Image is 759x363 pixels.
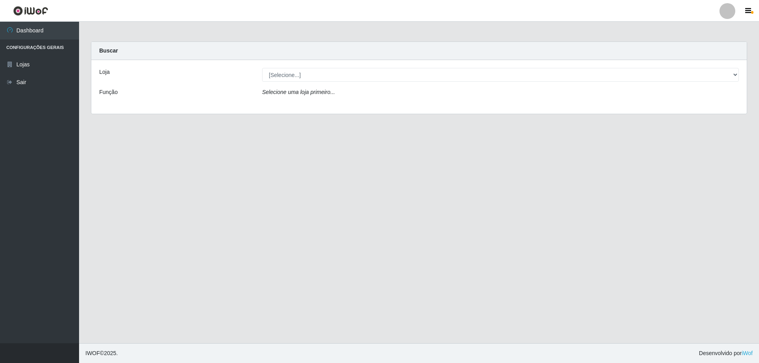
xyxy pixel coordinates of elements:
i: Selecione uma loja primeiro... [262,89,335,95]
label: Função [99,88,118,96]
span: © 2025 . [85,349,118,357]
span: IWOF [85,350,100,356]
a: iWof [742,350,753,356]
span: Desenvolvido por [699,349,753,357]
strong: Buscar [99,47,118,54]
img: CoreUI Logo [13,6,48,16]
label: Loja [99,68,110,76]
